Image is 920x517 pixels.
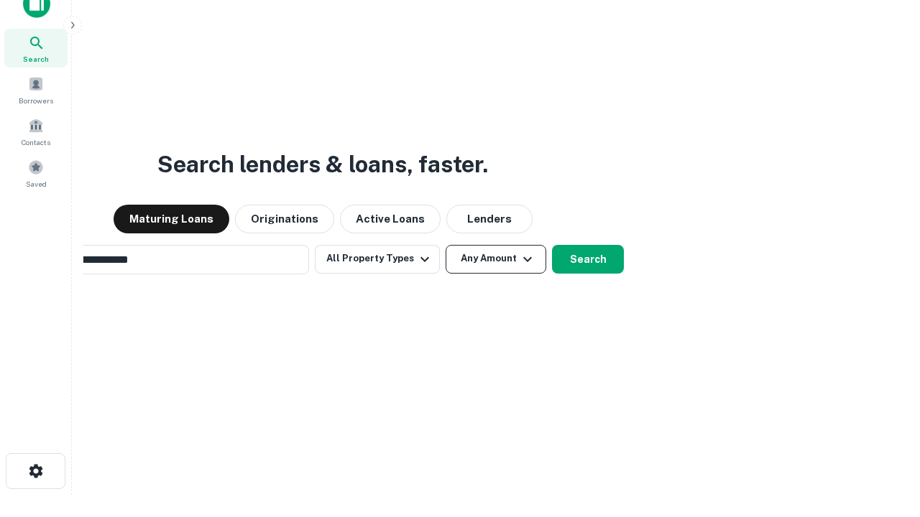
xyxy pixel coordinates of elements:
span: Borrowers [19,95,53,106]
button: Originations [235,205,334,233]
a: Borrowers [4,70,68,109]
iframe: Chat Widget [848,402,920,471]
button: Any Amount [446,245,546,274]
button: All Property Types [315,245,440,274]
a: Saved [4,154,68,192]
button: Lenders [446,205,533,233]
h3: Search lenders & loans, faster. [157,147,488,182]
button: Maturing Loans [114,205,229,233]
a: Search [4,29,68,67]
span: Search [23,53,49,65]
a: Contacts [4,112,68,151]
button: Active Loans [340,205,441,233]
span: Contacts [22,136,50,148]
span: Saved [26,178,47,190]
button: Search [552,245,624,274]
